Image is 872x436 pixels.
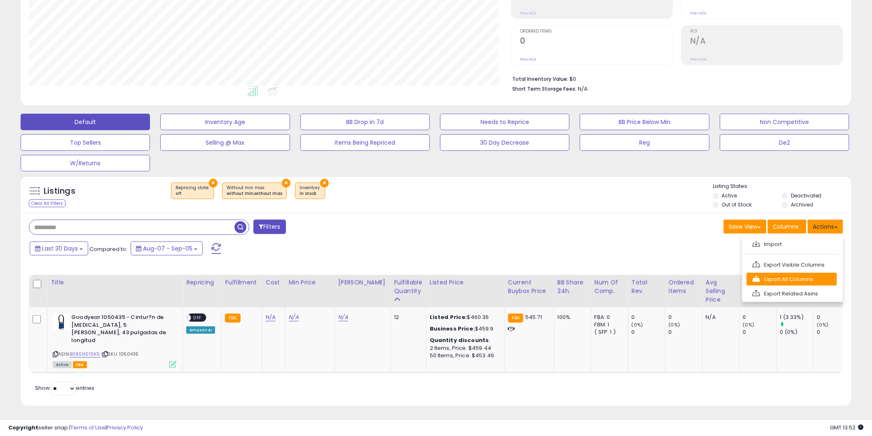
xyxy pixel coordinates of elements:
[690,36,843,47] h2: N/A
[430,325,475,333] b: Business Price:
[632,328,665,336] div: 0
[817,314,851,321] div: 0
[747,238,837,251] a: Import
[512,73,837,83] li: $0
[722,192,737,199] label: Active
[30,241,88,256] button: Last 30 Days
[131,241,203,256] button: Aug-07 - Sep-05
[817,328,851,336] div: 0
[300,185,321,197] span: Inventory :
[830,424,864,431] span: 2025-10-6 13:52 GMT
[632,278,662,295] div: Total Rev.
[780,295,785,303] small: Days In Stock.
[53,314,176,367] div: ASIN:
[743,314,776,321] div: 0
[508,314,523,323] small: FBA
[338,278,387,287] div: [PERSON_NAME]
[176,191,209,197] div: off
[266,278,282,287] div: Cost
[720,114,849,130] button: Non Competitive
[430,313,467,321] b: Listed Price:
[780,314,813,321] div: 1 (3.33%)
[394,314,420,321] div: 12
[512,85,577,92] b: Short Term Storage Fees:
[44,185,75,197] h5: Listings
[160,134,290,151] button: Selling @ Max
[440,114,570,130] button: Needs to Reprice
[300,134,430,151] button: Items Being Repriced
[580,134,709,151] button: Reg
[29,199,66,207] div: Clear All Filters
[282,179,291,188] button: ×
[35,384,94,392] span: Show: entries
[21,114,150,130] button: Default
[143,244,192,253] span: Aug-07 - Sep-05
[669,314,702,321] div: 0
[817,321,829,328] small: (0%)
[430,325,498,333] div: $459.9
[669,328,702,336] div: 0
[266,313,276,321] a: N/A
[300,114,430,130] button: BB Drop in 7d
[690,57,706,62] small: Prev: N/A
[430,314,498,321] div: $460.36
[71,314,171,346] b: Goodyear 1050435 - Cintur?n de [MEDICAL_DATA], 5 [PERSON_NAME], 43 pulgadas de longitud
[21,155,150,171] button: W/Returns
[632,321,643,328] small: (0%)
[8,424,38,431] strong: Copyright
[191,314,204,321] span: OFF
[713,183,851,190] p: Listing States:
[8,424,143,432] div: seller snap | |
[160,114,290,130] button: Inventory Age
[768,220,806,234] button: Columns
[73,361,87,368] span: FBA
[338,313,348,321] a: N/A
[780,328,813,336] div: 0 (0%)
[225,278,258,287] div: Fulfillment
[720,134,849,151] button: De2
[101,351,138,357] span: | SKU: 1050435
[320,179,329,188] button: ×
[706,314,733,321] div: N/A
[669,278,699,295] div: Ordered Items
[558,278,588,295] div: BB Share 24h.
[430,345,498,352] div: 2 Items, Price: $459.44
[53,314,69,330] img: 41kVLLoR5XL._SL40_.jpg
[430,336,489,344] b: Quantity discounts
[186,326,215,334] div: Amazon AI
[70,351,100,358] a: B08SNSY5K9
[430,337,498,344] div: :
[508,278,551,295] div: Current Buybox Price
[430,352,498,359] div: 50 Items, Price: $453.46
[580,114,709,130] button: BB Price Below Min
[430,278,501,287] div: Listed Price
[440,134,570,151] button: 30 Day Decrease
[289,278,331,287] div: Min Price
[186,278,218,287] div: Repricing
[225,314,240,323] small: FBA
[724,220,767,234] button: Save View
[525,313,542,321] span: 545.71
[808,220,843,234] button: Actions
[520,11,536,16] small: Prev: N/A
[51,278,179,287] div: Title
[578,85,588,93] span: N/A
[253,220,286,234] button: Filters
[791,201,813,208] label: Archived
[595,328,622,336] div: ( SFP: 1 )
[632,314,665,321] div: 0
[227,191,282,197] div: without min,without max
[747,287,837,300] a: Export Related Asins
[42,244,78,253] span: Last 30 Days
[300,191,321,197] div: in stock
[176,185,209,197] span: Repricing state :
[520,29,673,34] span: Ordered Items
[53,361,72,368] span: All listings currently available for purchase on Amazon
[595,278,625,295] div: Num of Comp.
[394,278,423,295] div: Fulfillable Quantity
[289,313,299,321] a: N/A
[595,314,622,321] div: FBA: 0
[773,223,799,231] span: Columns
[743,321,755,328] small: (0%)
[747,258,837,271] a: Export Visible Columns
